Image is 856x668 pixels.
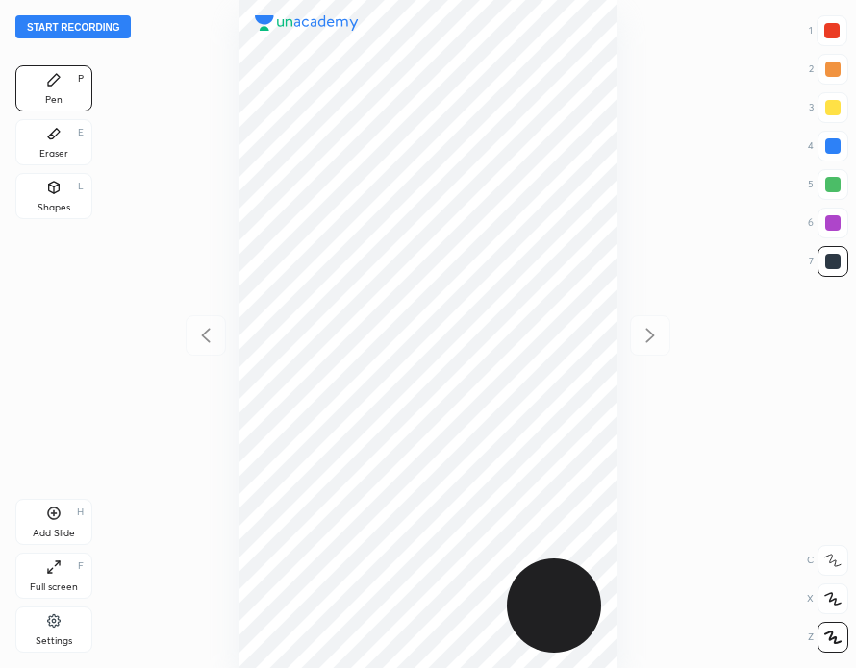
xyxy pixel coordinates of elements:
div: 6 [808,208,848,238]
div: 7 [809,246,848,277]
div: Pen [45,95,63,105]
div: Add Slide [33,529,75,538]
div: 1 [809,15,847,46]
div: Z [808,622,848,653]
img: logo.38c385cc.svg [255,15,359,31]
div: Settings [36,636,72,646]
div: H [77,507,84,517]
div: P [78,74,84,84]
div: X [807,583,848,614]
div: Full screen [30,582,78,592]
div: Shapes [38,203,70,212]
div: 5 [808,169,848,200]
div: 3 [809,92,848,123]
div: L [78,182,84,191]
div: E [78,128,84,137]
div: C [807,545,848,576]
div: 4 [808,131,848,161]
button: Start recording [15,15,131,38]
div: Eraser [39,149,68,159]
div: 2 [809,54,848,85]
div: F [78,561,84,571]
